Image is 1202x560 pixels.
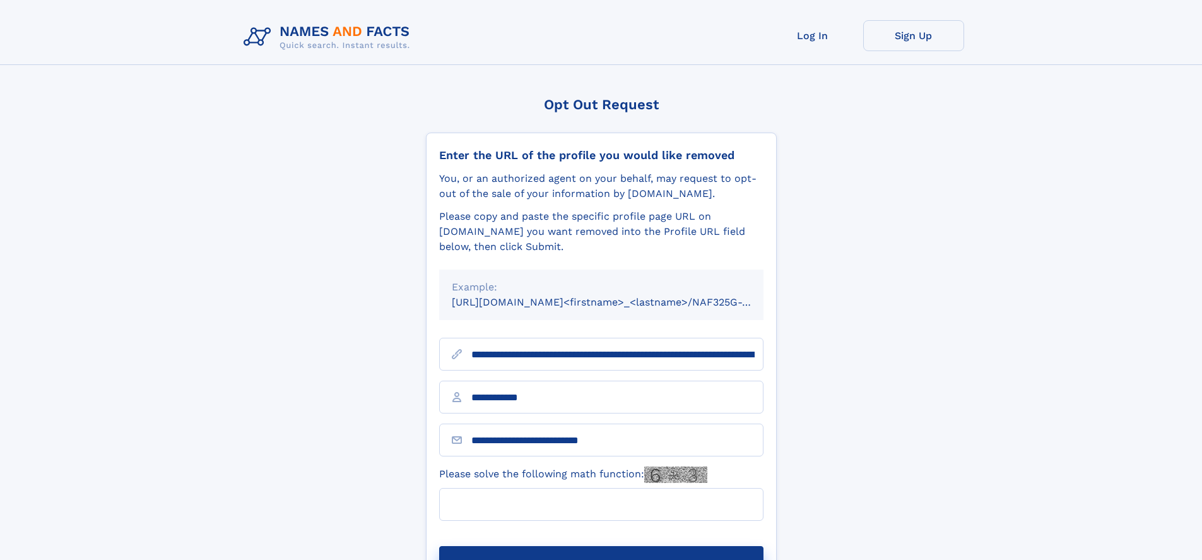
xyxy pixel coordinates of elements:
div: Please copy and paste the specific profile page URL on [DOMAIN_NAME] you want removed into the Pr... [439,209,763,254]
div: Opt Out Request [426,97,777,112]
div: Example: [452,280,751,295]
div: You, or an authorized agent on your behalf, may request to opt-out of the sale of your informatio... [439,171,763,201]
img: Logo Names and Facts [239,20,420,54]
a: Sign Up [863,20,964,51]
small: [URL][DOMAIN_NAME]<firstname>_<lastname>/NAF325G-xxxxxxxx [452,296,787,308]
div: Enter the URL of the profile you would like removed [439,148,763,162]
a: Log In [762,20,863,51]
label: Please solve the following math function: [439,467,707,483]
